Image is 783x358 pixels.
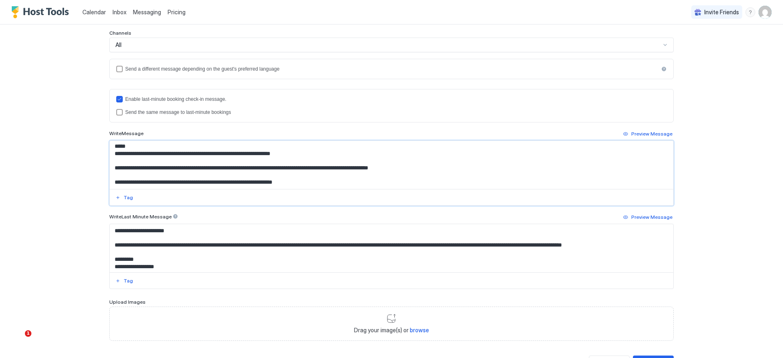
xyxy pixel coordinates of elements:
div: Send the same message to last-minute bookings [125,109,667,115]
div: lastMinuteMessageEnabled [116,96,667,102]
div: Tag [124,194,133,201]
span: All [115,41,122,49]
a: Inbox [113,8,126,16]
a: Host Tools Logo [11,6,73,18]
span: Inbox [113,9,126,16]
span: Write Message [109,130,144,136]
a: Calendar [82,8,106,16]
textarea: Input Field [110,224,673,272]
iframe: Intercom live chat [8,330,28,350]
button: Tag [114,276,134,286]
div: Enable last-minute booking check-in message. [125,96,667,102]
span: Drag your image(s) or [354,327,429,334]
span: Channels [109,30,131,36]
div: Send a different message depending on the guest's preferred language [125,66,659,72]
a: Messaging [133,8,161,16]
span: Calendar [82,9,106,16]
div: lastMinuteMessageIsTheSame [116,109,667,116]
button: Preview Message [622,212,674,222]
span: browse [410,327,429,334]
span: Messaging [133,9,161,16]
div: User profile [759,6,772,19]
div: languagesEnabled [116,66,667,72]
span: 1 [25,330,31,337]
button: Preview Message [622,129,674,139]
div: menu [745,7,755,17]
div: Tag [124,277,133,285]
div: Preview Message [631,213,672,221]
span: Upload Images [109,299,146,305]
span: Invite Friends [704,9,739,16]
textarea: Input Field [110,141,673,189]
span: Write Last Minute Message [109,213,172,220]
button: Tag [114,193,134,202]
div: Preview Message [631,130,672,138]
span: Pricing [168,9,186,16]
